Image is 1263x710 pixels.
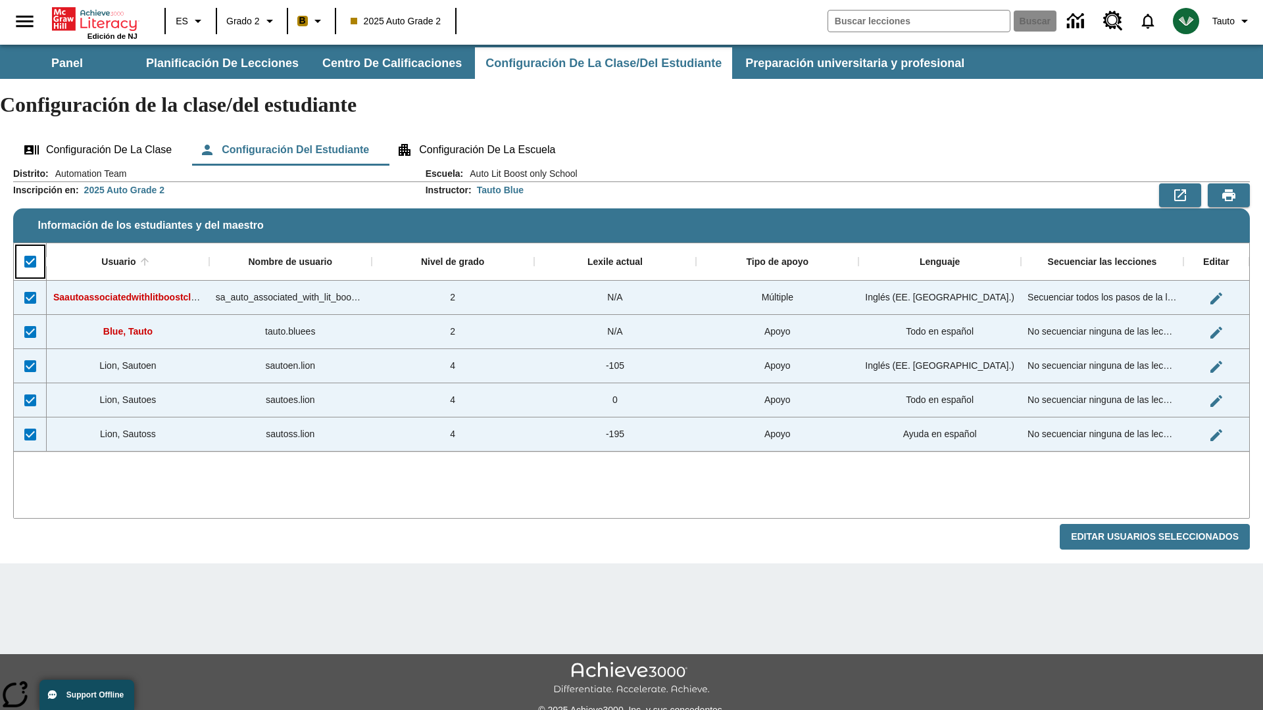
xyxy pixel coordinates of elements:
[534,383,697,417] div: 0
[100,394,157,405] span: Lion, Sautoes
[696,281,858,315] div: Múltiple
[226,14,260,28] span: Grado 2
[53,292,334,302] span: Saautoassociatedwithlitboostcl, Saautoassociatedwithlitboostcl
[475,47,732,79] button: Configuración de la clase/del estudiante
[858,315,1021,349] div: Todo en español
[52,5,137,40] div: Portada
[1048,256,1157,268] div: Secuenciar las lecciones
[1021,417,1183,452] div: No secuenciar ninguna de las lecciones
[858,281,1021,315] div: Inglés (EE. UU.)
[351,14,441,28] span: 2025 Auto Grade 2
[1203,422,1229,448] button: Editar Usuario
[386,134,566,166] button: Configuración de la escuela
[426,185,472,196] h2: Instructor :
[828,11,1010,32] input: Buscar campo
[103,326,153,337] span: Blue, Tauto
[1203,354,1229,380] button: Editar Usuario
[99,360,156,371] span: Lion, Sautoen
[858,349,1021,383] div: Inglés (EE. UU.)
[1021,281,1183,315] div: Secuenciar todos los pasos de la lección
[52,6,137,32] a: Portada
[1021,383,1183,417] div: No secuenciar ninguna de las lecciones
[553,662,710,696] img: Achieve3000 Differentiate Accelerate Achieve
[1208,183,1250,207] button: Vista previa de impresión
[587,256,643,268] div: Lexile actual
[5,2,44,41] button: Abrir el menú lateral
[372,417,534,452] div: 4
[1203,388,1229,414] button: Editar Usuario
[696,383,858,417] div: Apoyo
[1095,3,1131,39] a: Centro de recursos, Se abrirá en una pestaña nueva.
[1212,14,1235,28] span: Tauto
[426,168,464,179] h2: Escuela :
[136,47,309,79] button: Planificación de lecciones
[372,315,534,349] div: 2
[299,12,306,29] span: B
[534,315,697,349] div: N/A
[1159,183,1201,207] button: Exportar a CSV
[735,47,975,79] button: Preparación universitaria y profesional
[38,220,264,231] span: Información de los estudiantes y del maestro
[696,349,858,383] div: Apoyo
[1059,3,1095,39] a: Centro de información
[1,47,133,79] button: Panel
[176,14,188,28] span: ES
[1203,256,1229,268] div: Editar
[87,32,137,40] span: Edición de NJ
[1203,319,1229,346] button: Editar Usuario
[248,256,332,268] div: Nombre de usuario
[534,417,697,452] div: -195
[13,167,1250,550] div: Información de los estudiantes y del maestro
[463,167,577,180] span: Auto Lit Boost only School
[84,183,164,197] div: 2025 Auto Grade 2
[1021,315,1183,349] div: No secuenciar ninguna de las lecciones
[13,168,49,179] h2: Distrito :
[13,185,79,196] h2: Inscripción en :
[1173,8,1199,34] img: avatar image
[534,281,697,315] div: N/A
[209,281,372,315] div: sa_auto_associated_with_lit_boost_classes
[100,429,156,439] span: Lion, Sautoss
[1203,285,1229,312] button: Editar Usuario
[312,47,472,79] button: Centro de calificaciones
[372,349,534,383] div: 4
[13,134,1250,166] div: Configuración de la clase/del estudiante
[49,167,127,180] span: Automation Team
[372,281,534,315] div: 2
[858,417,1021,452] div: Ayuda en español
[1021,349,1183,383] div: No secuenciar ninguna de las lecciones
[209,383,372,417] div: sautoes.lion
[209,315,372,349] div: tauto.bluees
[13,134,182,166] button: Configuración de la clase
[1207,9,1258,33] button: Perfil/Configuración
[292,9,331,33] button: Boost El color de la clase es anaranjado claro. Cambiar el color de la clase.
[1165,4,1207,38] button: Escoja un nuevo avatar
[920,256,960,268] div: Lenguaje
[696,315,858,349] div: Apoyo
[221,9,283,33] button: Grado: Grado 2, Elige un grado
[1131,4,1165,38] a: Notificaciones
[477,183,524,197] div: Tauto Blue
[858,383,1021,417] div: Todo en español
[39,680,134,710] button: Support Offline
[372,383,534,417] div: 4
[421,256,484,268] div: Nivel de grado
[170,9,212,33] button: Lenguaje: ES, Selecciona un idioma
[746,256,808,268] div: Tipo de apoyo
[101,256,136,268] div: Usuario
[534,349,697,383] div: -105
[209,349,372,383] div: sautoen.lion
[1060,524,1250,550] button: Editar Usuarios Seleccionados
[209,417,372,452] div: sautoss.lion
[66,690,124,699] span: Support Offline
[696,417,858,452] div: Apoyo
[189,134,380,166] button: Configuración del estudiante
